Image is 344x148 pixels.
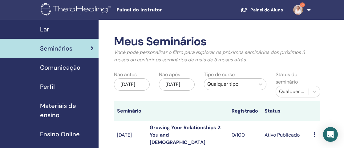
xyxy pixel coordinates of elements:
[116,7,209,13] span: Painel do instrutor
[276,71,320,86] label: Status do seminário
[40,101,94,120] span: Materiais de ensino
[159,71,180,78] label: Não após
[261,101,311,121] th: Status
[41,3,113,17] img: logo.png
[323,127,338,142] div: Open Intercom Messenger
[40,44,72,53] span: Seminários
[207,80,252,88] div: Qualquer tipo
[114,71,137,78] label: Não antes
[40,25,49,34] span: Lar
[40,63,80,72] span: Comunicação
[114,101,147,121] th: Seminário
[40,82,55,91] span: Perfil
[40,129,80,139] span: Ensino Online
[114,35,320,49] h2: Meus Seminários
[159,78,195,91] div: [DATE]
[150,124,221,146] a: Growing Your Relationships 2: You and [DEMOGRAPHIC_DATA]
[300,2,305,7] span: 9+
[229,101,261,121] th: Registrado
[204,71,235,78] label: Tipo de curso
[279,88,306,95] div: Qualquer status
[114,49,320,64] p: Você pode personalizar o filtro para explorar os próximos seminários dos próximos 3 meses ou conf...
[236,4,288,16] a: Painel do Aluno
[241,7,248,12] img: graduation-cap-white.svg
[293,5,303,15] img: default.jpg
[114,78,150,91] div: [DATE]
